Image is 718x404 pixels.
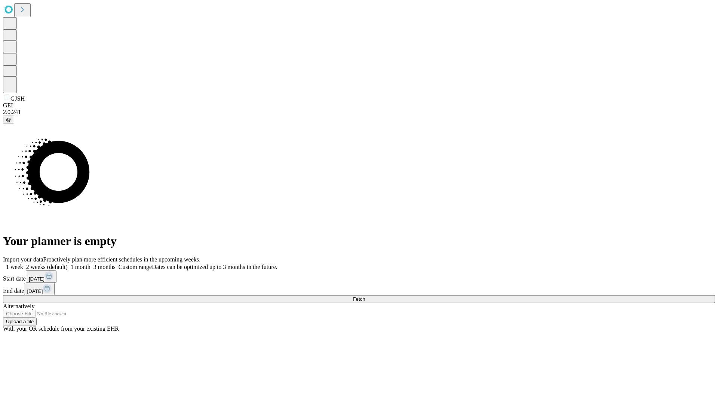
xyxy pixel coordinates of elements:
div: End date [3,283,715,295]
h1: Your planner is empty [3,234,715,248]
span: 2 weeks (default) [26,264,68,270]
span: 1 month [71,264,90,270]
span: GJSH [10,95,25,102]
span: Dates can be optimized up to 3 months in the future. [152,264,277,270]
button: Upload a file [3,318,37,325]
span: @ [6,117,11,122]
button: [DATE] [24,283,55,295]
span: 1 week [6,264,23,270]
span: Import your data [3,256,43,263]
div: 2.0.241 [3,109,715,116]
span: Alternatively [3,303,34,309]
span: Fetch [353,296,365,302]
span: 3 months [93,264,116,270]
div: GEI [3,102,715,109]
button: Fetch [3,295,715,303]
span: [DATE] [29,276,45,282]
button: @ [3,116,14,123]
div: Start date [3,270,715,283]
span: Custom range [119,264,152,270]
button: [DATE] [26,270,56,283]
span: [DATE] [27,288,43,294]
span: With your OR schedule from your existing EHR [3,325,119,332]
span: Proactively plan more efficient schedules in the upcoming weeks. [43,256,200,263]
